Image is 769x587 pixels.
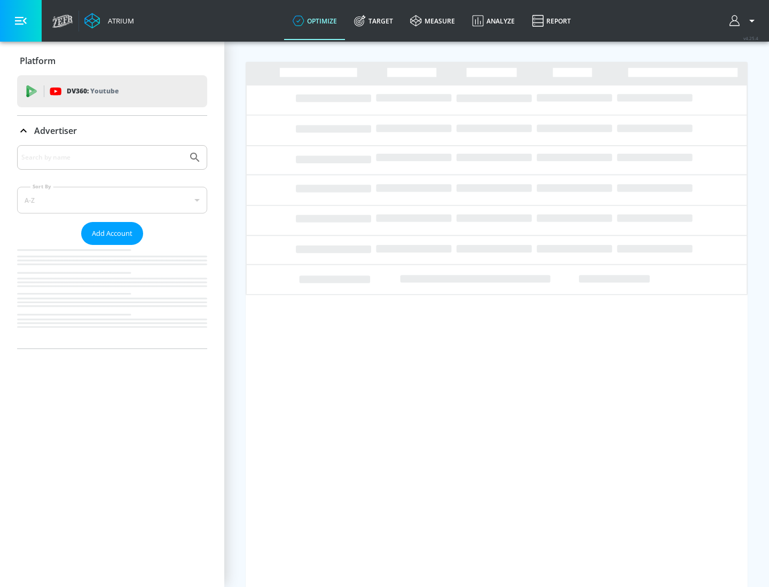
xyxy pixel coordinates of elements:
input: Search by name [21,150,183,164]
div: Advertiser [17,145,207,348]
p: DV360: [67,85,119,97]
a: optimize [284,2,346,40]
div: A-Z [17,187,207,213]
span: Add Account [92,227,132,240]
p: Platform [20,55,56,67]
button: Add Account [81,222,143,245]
div: Atrium [104,16,134,26]
div: DV360: Youtube [17,75,207,107]
a: Atrium [84,13,134,29]
span: v 4.25.4 [743,35,758,41]
div: Advertiser [17,116,207,146]
p: Advertiser [34,125,77,137]
p: Youtube [90,85,119,97]
a: Report [523,2,579,40]
a: Target [346,2,402,40]
nav: list of Advertiser [17,245,207,348]
a: measure [402,2,464,40]
div: Platform [17,46,207,76]
label: Sort By [30,183,53,190]
a: Analyze [464,2,523,40]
